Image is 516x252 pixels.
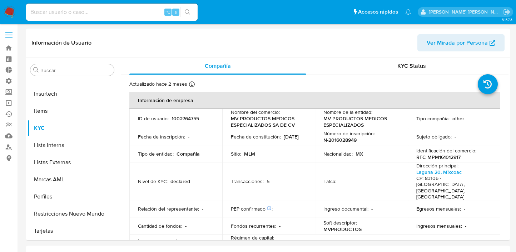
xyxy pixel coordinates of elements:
[323,109,372,115] p: Nombre de la entidad :
[427,34,488,51] span: Ver Mirada por Persona
[231,109,280,115] p: Nombre del comercio :
[40,67,111,74] input: Buscar
[202,206,203,212] p: -
[165,9,170,15] span: ⌥
[31,39,91,46] h1: Información de Usuario
[416,147,476,154] p: Identificación del comercio :
[138,206,199,212] p: Relación del representante :
[138,151,174,157] p: Tipo de entidad :
[26,7,198,17] input: Buscar usuario o caso...
[138,133,185,140] p: Fecha de inscripción :
[231,178,264,185] p: Transacciones :
[267,178,269,185] p: 5
[172,115,199,122] p: 1002764755
[129,81,187,87] p: Actualizado hace 2 meses
[177,151,200,157] p: Compañia
[358,8,398,16] span: Accesos rápidos
[138,115,169,122] p: ID de usuario :
[28,154,117,171] button: Listas Externas
[175,9,177,15] span: s
[28,222,117,240] button: Tarjetas
[170,178,190,185] p: declared
[323,226,362,232] p: MVPRODUCTOS
[28,85,117,102] button: Insurtech
[417,34,505,51] button: Ver Mirada por Persona
[465,223,466,229] p: -
[323,115,396,128] p: MV PRODUCTOS MEDICOS ESPECIALIZADOS
[464,206,465,212] p: -
[356,151,363,157] p: MX
[323,178,336,185] p: Fatca :
[244,151,255,157] p: MLM
[416,115,450,122] p: Tipo compañía :
[323,151,353,157] p: Nacionalidad :
[231,223,276,229] p: Fondos recurrentes :
[397,62,426,70] span: KYC Status
[231,206,273,212] p: PEP confirmado :
[416,223,462,229] p: Ingresos mensuales :
[28,205,117,222] button: Restricciones Nuevo Mundo
[284,133,299,140] p: [DATE]
[28,171,117,188] button: Marcas AML
[416,133,452,140] p: Sujeto obligado :
[452,115,464,122] p: other
[405,9,411,15] a: Notificaciones
[416,162,458,169] p: Dirección principal :
[28,102,117,120] button: Items
[323,206,368,212] p: Ingreso documental :
[279,223,281,229] p: -
[138,238,184,244] p: Ingresos mensuales :
[138,223,182,229] p: Cantidad de fondos :
[28,120,117,137] button: KYC
[33,67,39,73] button: Buscar
[416,175,489,200] h4: CP: 83106 - [GEOGRAPHIC_DATA], [GEOGRAPHIC_DATA], [GEOGRAPHIC_DATA]
[28,188,117,205] button: Perfiles
[429,9,501,15] p: giuliana.competiello@mercadolibre.com
[503,8,511,16] a: Salir
[323,130,375,137] p: Número de inscripción :
[371,206,373,212] p: -
[416,154,461,160] p: RFC MPM161012917
[455,133,456,140] p: -
[231,115,304,128] p: MV PRODUCTOS MEDICOS ESPECIALIZADOS SA DE CV
[205,62,231,70] span: Compañía
[416,206,461,212] p: Egresos mensuales :
[185,223,187,229] p: -
[323,220,357,226] p: Soft descriptor :
[323,137,357,143] p: N-2016028949
[231,235,274,241] p: Régimen de capital :
[231,133,281,140] p: Fecha de constitución :
[129,92,500,109] th: Información de empresa
[28,137,117,154] button: Lista Interna
[180,7,195,17] button: search-icon
[188,133,189,140] p: -
[231,151,241,157] p: Sitio :
[138,178,168,185] p: Nivel de KYC :
[416,168,462,176] a: Laguna 20, Mixcoac
[339,178,341,185] p: -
